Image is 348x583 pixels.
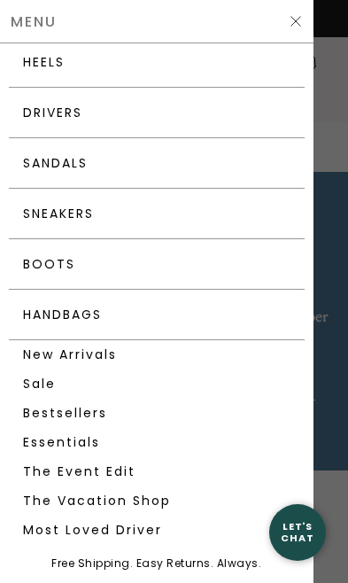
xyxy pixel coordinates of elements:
[9,88,305,138] a: Drivers
[11,15,57,28] span: Menu
[9,340,305,369] a: New Arrivals
[9,399,305,428] a: Bestsellers
[9,428,305,457] a: Essentials
[9,486,305,516] a: The Vacation Shop
[289,14,303,28] img: Hide Slider
[9,37,305,88] a: Heels
[9,457,305,486] a: The Event Edit
[9,239,305,290] a: Boots
[9,369,305,399] a: Sale
[9,138,305,189] a: Sandals
[9,290,305,340] a: Handbags
[9,516,305,545] a: Most Loved Driver
[269,521,326,543] div: Let's Chat
[9,189,305,239] a: Sneakers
